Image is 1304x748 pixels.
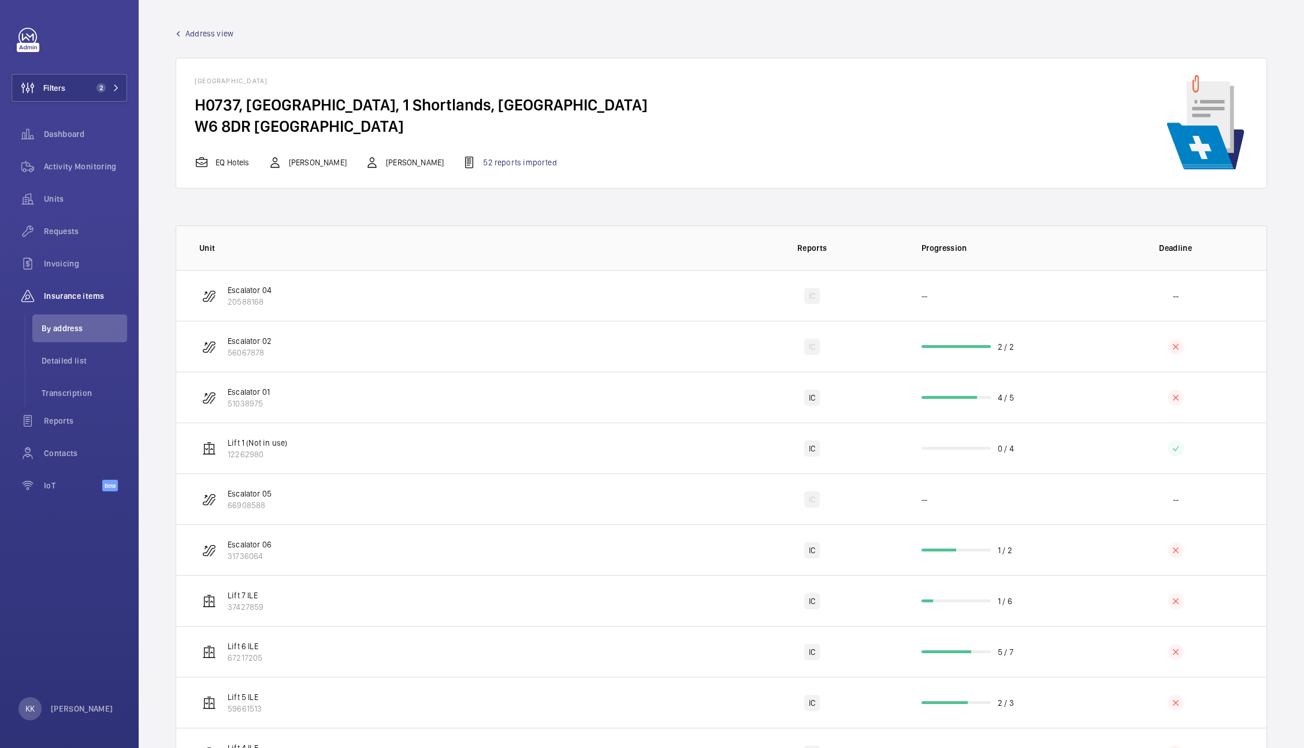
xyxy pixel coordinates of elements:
[228,284,272,296] p: Escalator 04
[42,323,127,334] span: By address
[195,155,250,169] div: EQ Hotels
[228,296,272,308] p: 20588168
[43,82,65,94] span: Filters
[44,161,127,172] span: Activity Monitoring
[44,480,102,491] span: IoT
[804,491,820,508] div: IC
[998,595,1012,607] p: 1 / 6
[1173,494,1179,505] p: --
[998,392,1014,403] p: 4 / 5
[202,493,216,506] img: escalator.svg
[42,387,127,399] span: Transcription
[228,590,263,601] p: Lift 7 ILE
[202,696,216,710] img: elevator.svg
[804,440,820,457] div: IC
[804,288,820,304] div: IC
[44,447,127,459] span: Contacts
[96,83,106,92] span: 2
[44,193,127,205] span: Units
[228,652,262,664] p: 67217205
[228,550,272,562] p: 31736064
[365,155,444,169] div: [PERSON_NAME]
[922,290,927,302] p: --
[268,155,347,169] div: [PERSON_NAME]
[202,594,216,608] img: elevator.svg
[44,225,127,237] span: Requests
[228,437,287,449] p: Lift 1 (Not in use)
[44,258,127,269] span: Invoicing
[228,398,270,409] p: 51038975
[228,499,272,511] p: 66908588
[730,242,896,254] p: Reports
[462,155,556,169] div: 52 reports imported
[228,335,272,347] p: Escalator 02
[1093,242,1259,254] p: Deadline
[998,341,1014,353] p: 2 / 2
[998,646,1013,658] p: 5 / 7
[12,74,127,102] button: Filters2
[922,494,927,505] p: --
[228,347,272,358] p: 56067878
[228,601,263,613] p: 37427859
[102,480,118,491] span: Beta
[228,539,272,550] p: Escalator 06
[922,242,1085,254] p: Progression
[998,697,1014,709] p: 2 / 3
[804,339,820,355] div: IC
[202,391,216,405] img: escalator.svg
[998,443,1014,454] p: 0 / 4
[804,695,820,711] div: IC
[228,703,262,714] p: 59661513
[1173,290,1179,302] p: --
[44,290,127,302] span: Insurance items
[228,449,287,460] p: 12262980
[202,442,216,456] img: elevator.svg
[202,340,216,354] img: escalator.svg
[25,703,35,714] p: KK
[804,542,820,558] div: IC
[804,644,820,660] div: IC
[44,415,127,427] span: Reports
[998,545,1012,556] p: 1 / 2
[228,386,270,398] p: Escalator 01
[228,640,262,652] p: Lift 6 ILE
[42,355,127,366] span: Detailed list
[51,703,113,714] p: [PERSON_NAME]
[804,593,820,609] div: IC
[202,543,216,557] img: escalator.svg
[195,94,648,137] h4: H0737, [GEOGRAPHIC_DATA], 1 Shortlands, [GEOGRAPHIC_DATA] W6 8DR [GEOGRAPHIC_DATA]
[228,691,262,703] p: Lift 5 ILE
[195,77,648,94] h4: [GEOGRAPHIC_DATA]
[202,289,216,303] img: escalator.svg
[44,128,127,140] span: Dashboard
[202,645,216,659] img: elevator.svg
[804,390,820,406] div: IC
[228,488,272,499] p: Escalator 05
[199,242,722,254] p: Unit
[185,28,233,39] span: Address view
